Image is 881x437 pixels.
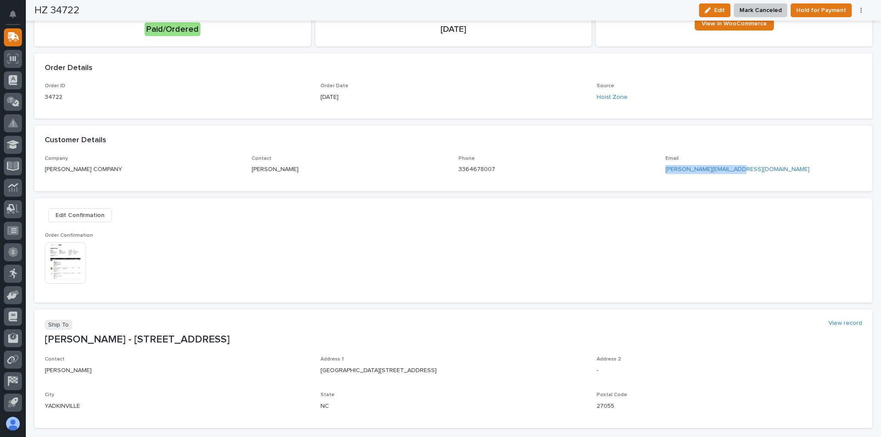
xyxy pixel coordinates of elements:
span: Edit [714,6,725,14]
div: Paid/Ordered [145,22,200,36]
span: Order Date [320,83,348,89]
span: Postal Code [597,392,627,397]
div: Notifications [11,10,22,24]
p: [DATE] [320,93,586,102]
span: Email [665,156,679,161]
h2: HZ 34722 [34,4,80,17]
p: [PERSON_NAME] COMPANY [45,165,241,174]
p: [GEOGRAPHIC_DATA][STREET_ADDRESS] [320,366,586,375]
button: Edit Confirmation [48,208,112,222]
span: Mark Canceled [739,5,782,15]
button: Mark Canceled [734,3,787,17]
span: State [320,392,335,397]
a: 3364678007 [459,166,495,172]
p: [PERSON_NAME] - [STREET_ADDRESS] [45,333,862,346]
span: Address 2 [597,357,621,362]
span: View in WooCommerce [702,21,767,27]
a: Hoist Zone [597,93,628,102]
a: View in WooCommerce [695,17,774,31]
button: Edit [699,3,730,17]
p: 34722 [45,93,310,102]
span: Address 1 [320,357,344,362]
p: [PERSON_NAME] [252,165,448,174]
button: users-avatar [4,415,22,433]
span: Order ID [45,83,65,89]
span: Company [45,156,68,161]
span: Contact [45,357,65,362]
span: Order Confirmation [45,233,93,238]
span: Source [597,83,614,89]
p: 27055 [597,402,862,411]
span: City [45,392,54,397]
p: [DATE] [326,24,582,34]
a: View record [829,320,862,327]
p: Ship To [45,320,72,330]
h2: Order Details [45,64,92,73]
p: - [597,366,862,375]
span: Hold for Payment [796,5,846,15]
span: Edit Confirmation [55,210,105,220]
p: [PERSON_NAME] [45,366,310,375]
a: [PERSON_NAME][EMAIL_ADDRESS][DOMAIN_NAME] [665,166,810,172]
button: Notifications [4,5,22,23]
h2: Customer Details [45,136,106,145]
p: NC [320,402,586,411]
span: Contact [252,156,271,161]
p: YADKINVILLE [45,402,310,411]
button: Hold for Payment [791,3,852,17]
span: Phone [459,156,475,161]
